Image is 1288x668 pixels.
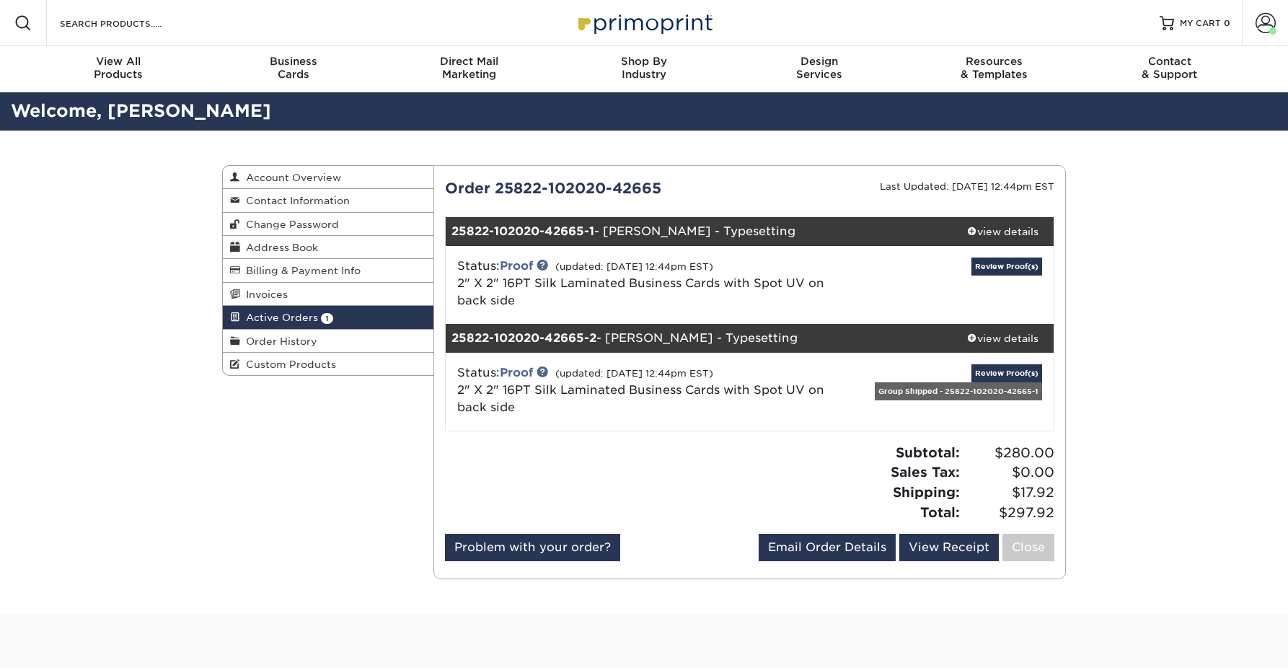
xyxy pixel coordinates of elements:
strong: Shipping: [893,484,960,500]
img: Primoprint [572,7,716,38]
span: $280.00 [964,443,1054,463]
a: Direct MailMarketing [381,46,557,92]
a: DesignServices [731,46,907,92]
strong: Sales Tax: [891,464,960,480]
a: 2" X 2" 16PT Silk Laminated Business Cards with Spot UV on back side [457,276,824,307]
small: (updated: [DATE] 12:44pm EST) [555,368,713,379]
div: Order 25822-102020-42665 [434,177,750,199]
span: Account Overview [240,172,341,183]
div: Status: [446,258,851,309]
a: Contact& Support [1082,46,1257,92]
span: $297.92 [964,503,1054,523]
a: Active Orders 1 [223,306,433,329]
span: Direct Mail [381,55,557,68]
span: Design [731,55,907,68]
small: (updated: [DATE] 12:44pm EST) [555,261,713,272]
a: 2" X 2" 16PT Silk Laminated Business Cards with Spot UV on back side [457,383,824,414]
span: Change Password [240,219,339,230]
strong: Total: [920,504,960,520]
a: View Receipt [899,534,999,561]
div: Status: [446,364,851,416]
span: Active Orders [240,312,318,323]
a: view details [952,324,1054,353]
span: $0.00 [964,462,1054,483]
a: BusinessCards [206,46,381,92]
div: - [PERSON_NAME] - Typesetting [446,217,953,246]
a: Invoices [223,283,433,306]
a: Shop ByIndustry [557,46,732,92]
a: Email Order Details [759,534,896,561]
div: & Templates [907,55,1082,81]
div: & Support [1082,55,1257,81]
a: Order History [223,330,433,353]
span: Contact [1082,55,1257,68]
span: 0 [1224,18,1230,28]
strong: Subtotal: [896,444,960,460]
span: Billing & Payment Info [240,265,361,276]
a: Resources& Templates [907,46,1082,92]
a: view details [952,217,1054,246]
div: Cards [206,55,381,81]
a: Review Proof(s) [971,258,1042,276]
div: Group Shipped - 25822-102020-42665-1 [875,382,1042,400]
a: Close [1002,534,1054,561]
strong: 25822-102020-42665-2 [451,331,596,345]
a: Billing & Payment Info [223,259,433,282]
a: Proof [500,366,533,379]
a: Problem with your order? [445,534,620,561]
small: Last Updated: [DATE] 12:44pm EST [880,181,1054,192]
div: view details [952,331,1054,346]
span: Address Book [240,242,318,253]
span: Business [206,55,381,68]
div: view details [952,224,1054,239]
input: SEARCH PRODUCTS..... [58,14,199,32]
a: Contact Information [223,189,433,212]
div: Products [31,55,206,81]
span: Contact Information [240,195,350,206]
span: Invoices [240,289,288,300]
span: Shop By [557,55,732,68]
strong: 25822-102020-42665-1 [451,224,594,238]
a: Account Overview [223,166,433,189]
a: Review Proof(s) [971,364,1042,382]
div: Services [731,55,907,81]
span: Custom Products [240,359,336,370]
span: Order History [240,335,317,347]
a: Proof [500,259,533,273]
div: Marketing [381,55,557,81]
span: Resources [907,55,1082,68]
span: 1 [321,313,333,324]
div: - [PERSON_NAME] - Typesetting [446,324,953,353]
a: Address Book [223,236,433,259]
a: View AllProducts [31,46,206,92]
span: MY CART [1180,17,1221,30]
a: Change Password [223,213,433,236]
a: Custom Products [223,353,433,375]
span: $17.92 [964,483,1054,503]
span: View All [31,55,206,68]
div: Industry [557,55,732,81]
